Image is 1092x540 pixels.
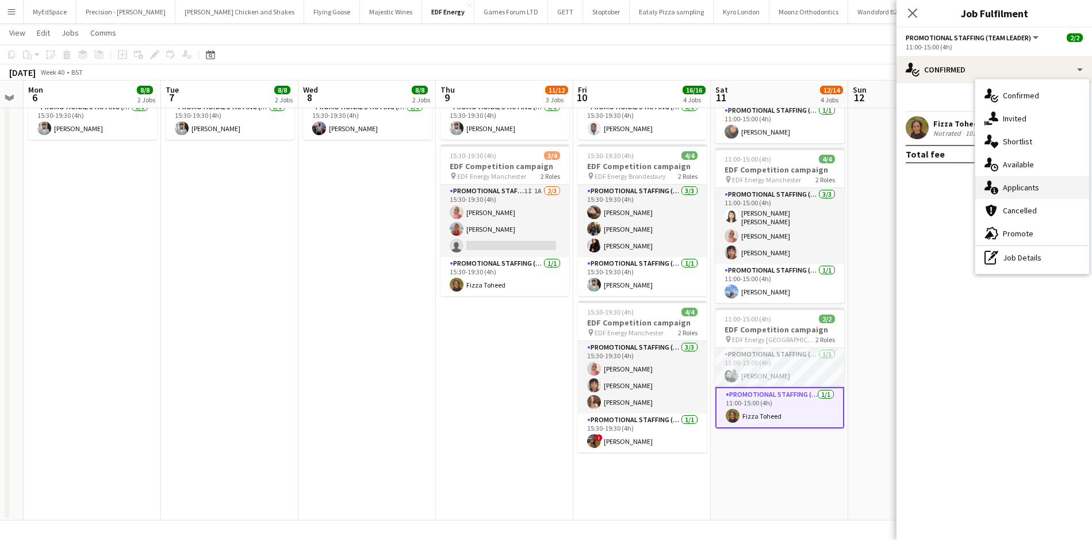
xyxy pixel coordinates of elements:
span: Jobs [62,28,79,38]
app-card-role: Promotional Staffing (Team Leader)1/115:30-19:30 (4h)[PERSON_NAME] [303,101,432,140]
app-card-role: Promotional Staffing (Team Leader)1/115:30-19:30 (4h)[PERSON_NAME] [578,257,707,296]
span: Confirmed [1003,90,1039,101]
span: 4/4 [681,308,698,316]
span: 2/2 [819,315,835,323]
a: Jobs [57,25,83,40]
span: 16/16 [683,86,706,94]
button: Wandsford B2B [848,1,911,23]
app-card-role: Promotional Staffing (Flyering Staff)3/315:30-19:30 (4h)[PERSON_NAME][PERSON_NAME][PERSON_NAME] [578,185,707,257]
div: BST [71,68,83,76]
span: Invited [1003,113,1026,124]
button: Eataly Pizza sampling [630,1,714,23]
span: EDF Energy [GEOGRAPHIC_DATA] [732,335,815,344]
span: 2 Roles [541,172,560,181]
h3: EDF Competition campaign [715,324,844,335]
span: 4/4 [819,155,835,163]
span: Fri [578,85,587,95]
div: Confirmed [896,56,1092,83]
div: 15:30-19:30 (4h)4/4EDF Competition campaign EDF Energy Brondesbury2 RolesPromotional Staffing (Fl... [578,144,707,296]
span: 9 [439,91,455,104]
button: EDF Energy [422,1,474,23]
span: Available [1003,159,1034,170]
span: 7 [164,91,179,104]
span: Applicants [1003,182,1039,193]
span: EDF Energy Manchester [595,328,664,337]
app-card-role: Promotional Staffing (Flyering Staff)1/111:00-15:00 (4h)[PERSON_NAME] [715,348,844,387]
div: 2 Jobs [412,95,430,104]
div: Job Details [975,246,1089,269]
app-job-card: 15:30-19:30 (4h)4/4EDF Competition campaign EDF Energy Manchester2 RolesPromotional Staffing (Fly... [578,301,707,453]
button: [PERSON_NAME] Chicken and Shakes [175,1,304,23]
span: 15:30-19:30 (4h) [587,151,634,160]
button: Promotional Staffing (Team Leader) [906,33,1040,42]
app-card-role: Promotional Staffing (Team Leader)1/115:30-19:30 (4h)[PERSON_NAME] [28,101,157,140]
a: View [5,25,30,40]
div: Not rated [933,129,963,137]
app-card-role: Promotional Staffing (Team Leader)1/111:00-15:00 (4h)[PERSON_NAME] [715,104,844,143]
div: 15:30-19:30 (4h)3/4EDF Competition campaign EDF Energy Manchester2 RolesPromotional Staffing (Fly... [440,144,569,296]
div: Total fee [906,148,945,160]
div: 4 Jobs [683,95,705,104]
app-job-card: 11:00-15:00 (4h)4/4EDF Competition campaign EDF Energy Manchester2 RolesPromotional Staffing (Fly... [715,148,844,303]
span: EDF Energy Brondesbury [595,172,666,181]
span: Shortlist [1003,136,1032,147]
span: 11:00-15:00 (4h) [725,155,771,163]
div: 2 Jobs [137,95,155,104]
span: EDF Energy Manchester [732,175,801,184]
div: 3 Jobs [546,95,568,104]
button: MyEdSpace [24,1,76,23]
span: 11 [714,91,728,104]
span: 8 [301,91,318,104]
app-card-role: Promotional Staffing (Team Leader)1/115:30-19:30 (4h)[PERSON_NAME] [578,101,707,140]
span: Week 40 [38,68,67,76]
h3: EDF Competition campaign [440,161,569,171]
span: 2/2 [1067,33,1083,42]
app-card-role: Promotional Staffing (Team Leader)1/115:30-19:30 (4h)Fizza Toheed [440,257,569,296]
div: 4 Jobs [821,95,842,104]
span: 10 [576,91,587,104]
span: 3/4 [544,151,560,160]
span: Comms [90,28,116,38]
button: Games Forum LTD [474,1,548,23]
span: Edit [37,28,50,38]
span: 8/8 [412,86,428,94]
button: Majestic Wines [360,1,422,23]
button: Moonz Orthodontics [769,1,848,23]
app-card-role: Promotional Staffing (Team Leader)1/115:30-19:30 (4h)[PERSON_NAME] [440,101,569,140]
button: Stoptober [583,1,630,23]
span: 4/4 [681,151,698,160]
span: 2 Roles [678,328,698,337]
app-card-role: Promotional Staffing (Team Leader)1/115:30-19:30 (4h)![PERSON_NAME] [578,413,707,453]
span: 11/12 [545,86,568,94]
span: 8/8 [137,86,153,94]
div: [DATE] [9,67,36,78]
span: EDF Energy Manchester [457,172,526,181]
app-card-role: Promotional Staffing (Flyering Staff)3/311:00-15:00 (4h)[PERSON_NAME] [PERSON_NAME][PERSON_NAME][... [715,188,844,264]
div: 2 Jobs [275,95,293,104]
span: Sat [715,85,728,95]
span: 6 [26,91,43,104]
h3: Job Fulfilment [896,6,1092,21]
span: ! [596,434,603,441]
button: Flying Goose [304,1,360,23]
app-job-card: 11:00-15:00 (4h)2/2EDF Competition campaign EDF Energy [GEOGRAPHIC_DATA]2 RolesPromotional Staffi... [715,308,844,428]
span: Thu [440,85,455,95]
span: Mon [28,85,43,95]
h3: EDF Competition campaign [578,317,707,328]
button: Kyro London [714,1,769,23]
button: Precision - [PERSON_NAME] [76,1,175,23]
app-card-role: Promotional Staffing (Team Leader)1/115:30-19:30 (4h)[PERSON_NAME] [166,101,294,140]
span: 15:30-19:30 (4h) [587,308,634,316]
h3: EDF Competition campaign [578,161,707,171]
span: 11:00-15:00 (4h) [725,315,771,323]
app-card-role: Promotional Staffing (Team Leader)1/111:00-15:00 (4h)[PERSON_NAME] [715,264,844,303]
div: 11:00-15:00 (4h) [906,43,1083,51]
span: 12 [851,91,867,104]
span: Cancelled [1003,205,1037,216]
span: 2 Roles [815,175,835,184]
span: 2 Roles [678,172,698,181]
span: Promotional Staffing (Team Leader) [906,33,1031,42]
a: Edit [32,25,55,40]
